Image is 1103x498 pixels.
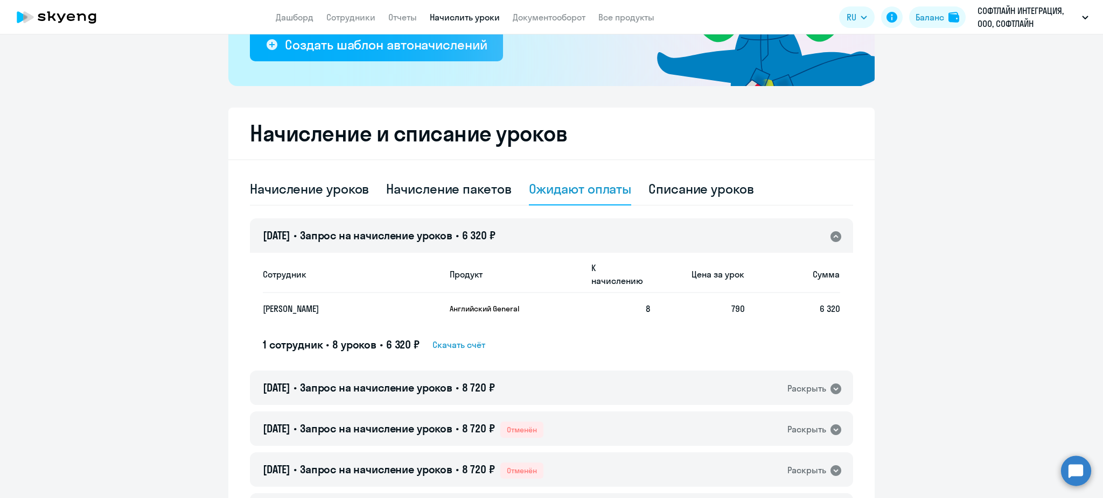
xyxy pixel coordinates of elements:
th: Продукт [441,255,583,293]
span: • [456,381,459,394]
span: • [294,422,297,435]
th: Цена за урок [650,255,745,293]
span: Запрос на начисление уроков [300,463,452,476]
span: 790 [731,303,745,314]
div: Баланс [916,11,944,24]
span: 8 720 ₽ [462,381,495,394]
span: RU [847,11,856,24]
p: СОФТЛАЙН ИНТЕГРАЦИЯ, ООО, СОФТЛАЙН ИНТЕГРАЦИЯ Соц. пакет [978,4,1078,30]
div: Раскрыть [787,423,826,436]
h2: Начисление и списание уроков [250,120,853,146]
span: 6 320 ₽ [462,229,495,242]
p: [PERSON_NAME] [263,303,420,315]
span: 8 уроков [332,338,376,351]
span: [DATE] [263,422,290,435]
span: Скачать счёт [432,338,485,351]
span: 8 720 ₽ [462,463,495,476]
span: 6 320 ₽ [386,338,420,351]
span: 8 [646,303,650,314]
a: Сотрудники [326,12,375,23]
span: [DATE] [263,229,290,242]
th: Сумма [745,255,840,293]
a: Отчеты [388,12,417,23]
button: Балансbalance [909,6,966,28]
span: • [380,338,383,351]
span: • [456,422,459,435]
button: СОФТЛАЙН ИНТЕГРАЦИЯ, ООО, СОФТЛАЙН ИНТЕГРАЦИЯ Соц. пакет [972,4,1094,30]
span: • [294,463,297,476]
div: Начисление уроков [250,180,369,197]
span: 1 сотрудник [263,338,323,351]
span: [DATE] [263,463,290,476]
img: balance [948,12,959,23]
div: Начисление пакетов [386,180,511,197]
button: RU [839,6,875,28]
span: • [294,229,297,242]
button: Создать шаблон автоначислений [250,29,503,61]
span: Отменён [500,463,543,479]
p: Английский General [450,304,530,314]
a: Начислить уроки [430,12,500,23]
span: Запрос на начисление уроков [300,229,452,242]
span: • [326,338,329,351]
span: Отменён [500,422,543,438]
span: [DATE] [263,381,290,394]
div: Ожидают оплаты [529,180,632,197]
th: Сотрудник [263,255,441,293]
a: Документооборот [513,12,585,23]
a: Дашборд [276,12,313,23]
div: Раскрыть [787,464,826,477]
span: Запрос на начисление уроков [300,381,452,394]
div: Списание уроков [648,180,754,197]
span: • [294,381,297,394]
div: Раскрыть [787,382,826,395]
span: • [456,229,459,242]
span: 6 320 [820,303,840,314]
span: • [456,463,459,476]
span: 8 720 ₽ [462,422,495,435]
div: Создать шаблон автоначислений [285,36,487,53]
span: Запрос на начисление уроков [300,422,452,435]
th: К начислению [583,255,650,293]
a: Все продукты [598,12,654,23]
